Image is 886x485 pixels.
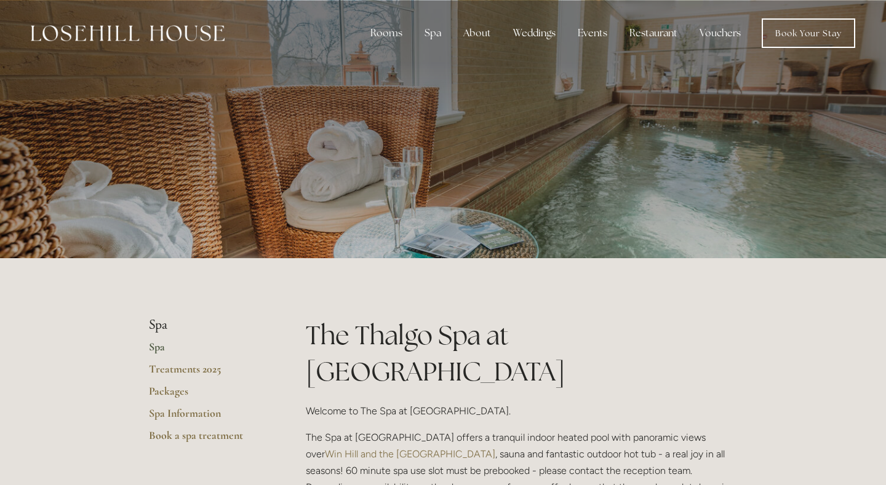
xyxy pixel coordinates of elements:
[306,403,737,419] p: Welcome to The Spa at [GEOGRAPHIC_DATA].
[503,21,565,45] div: Weddings
[568,21,617,45] div: Events
[325,448,495,460] a: Win Hill and the [GEOGRAPHIC_DATA]
[149,406,266,428] a: Spa Information
[149,362,266,384] a: Treatments 2025
[149,384,266,406] a: Packages
[415,21,451,45] div: Spa
[762,18,855,48] a: Book Your Stay
[690,21,751,45] a: Vouchers
[453,21,501,45] div: About
[149,317,266,333] li: Spa
[361,21,412,45] div: Rooms
[620,21,687,45] div: Restaurant
[306,317,737,390] h1: The Thalgo Spa at [GEOGRAPHIC_DATA]
[149,428,266,451] a: Book a spa treatment
[31,25,225,41] img: Losehill House
[149,340,266,362] a: Spa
